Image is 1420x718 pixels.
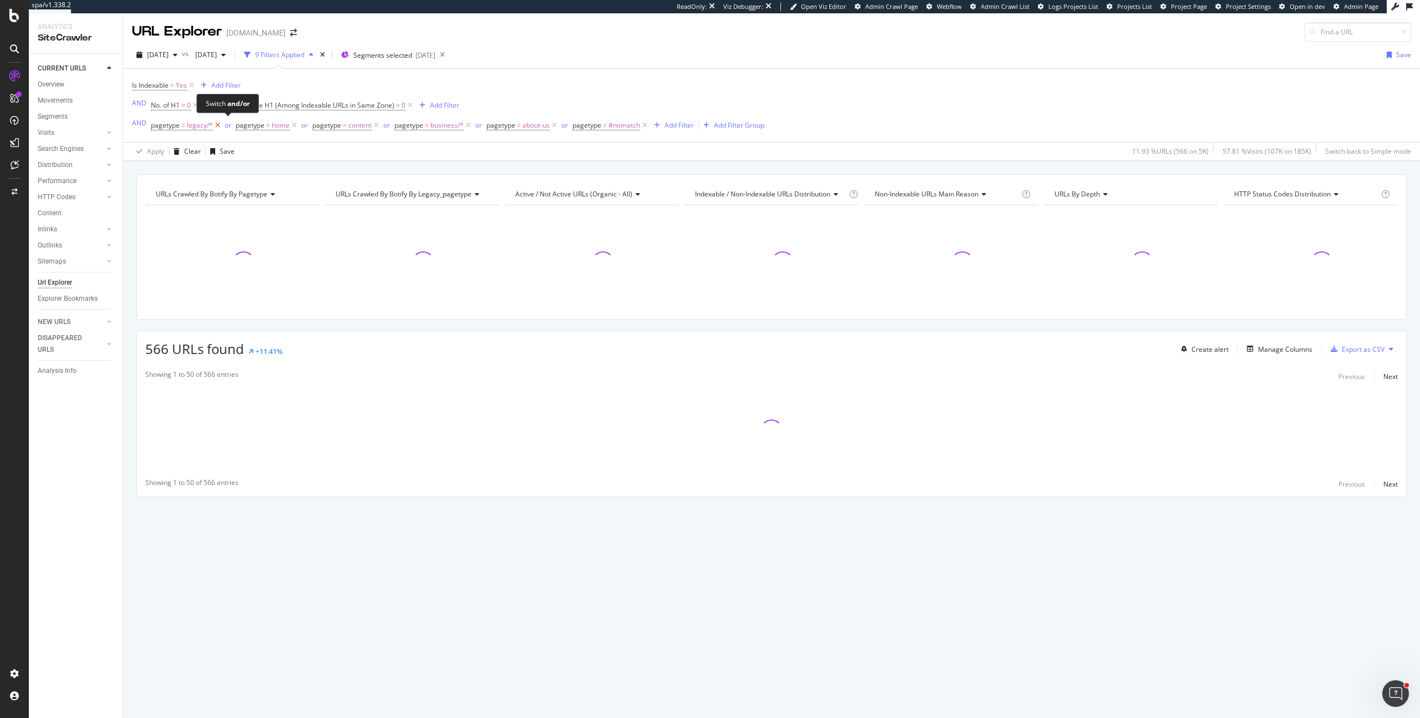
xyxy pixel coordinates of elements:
[38,316,70,328] div: NEW URLS
[402,98,405,113] span: 0
[396,100,400,110] span: >
[665,120,694,130] div: Add Filter
[1338,479,1365,489] div: Previous
[38,240,104,251] a: Outlinks
[699,119,764,132] button: Add Filter Group
[415,99,459,112] button: Add Filter
[801,2,846,11] span: Open Viz Editor
[430,118,464,133] span: business/*
[475,120,482,130] button: or
[38,256,66,267] div: Sitemaps
[875,189,978,199] span: Non-Indexable URLs Main Reason
[169,143,201,160] button: Clear
[151,100,180,110] span: No. of H1
[38,208,62,219] div: Content
[333,185,489,203] h4: URLs Crawled By Botify By legacy_pagetype
[425,120,429,130] span: =
[318,49,327,60] div: times
[38,293,115,305] a: Explorer Bookmarks
[855,2,918,11] a: Admin Crawl Page
[226,27,286,38] div: [DOMAIN_NAME]
[1160,2,1207,11] a: Project Page
[38,191,104,203] a: HTTP Codes
[38,277,72,289] div: Url Explorer
[348,118,372,133] span: content
[154,185,310,203] h4: URLs Crawled By Botify By pagetype
[184,146,201,156] div: Clear
[1396,50,1411,59] div: Save
[220,146,235,156] div: Save
[38,79,64,90] div: Overview
[151,120,180,130] span: pagetype
[196,79,241,92] button: Add Filter
[132,46,182,64] button: [DATE]
[714,120,764,130] div: Add Filter Group
[38,175,77,187] div: Performance
[38,224,57,235] div: Inlinks
[145,370,239,383] div: Showing 1 to 50 of 566 entries
[240,46,318,64] button: 9 Filters Applied
[693,185,847,203] h4: Indexable / Non-Indexable URLs Distribution
[187,118,213,133] span: legacy/*
[191,46,230,64] button: [DATE]
[147,146,164,156] div: Apply
[206,143,235,160] button: Save
[337,46,435,64] button: Segments selected[DATE]
[38,159,104,171] a: Distribution
[187,98,191,113] span: 0
[695,189,830,199] span: Indexable / Non-Indexable URLs distribution
[415,50,435,60] div: [DATE]
[301,120,308,130] button: or
[1338,370,1365,383] button: Previous
[38,256,104,267] a: Sitemaps
[1242,342,1312,356] button: Manage Columns
[430,100,459,110] div: Add Filter
[38,63,104,74] a: CURRENT URLS
[865,2,918,11] span: Admin Crawl Page
[145,340,244,358] span: 566 URLs found
[1326,340,1384,358] button: Export as CSV
[1325,146,1411,156] div: Switch back to Simple mode
[225,120,231,130] button: or
[650,119,694,132] button: Add Filter
[394,120,423,130] span: pagetype
[236,120,265,130] span: pagetype
[170,80,174,90] span: =
[1338,372,1365,381] div: Previous
[227,99,250,108] div: and/or
[132,98,146,108] div: AND
[1290,2,1325,11] span: Open in dev
[1382,680,1409,707] iframe: Intercom live chat
[937,2,962,11] span: Webflow
[290,29,297,37] div: arrow-right-arrow-left
[1048,2,1098,11] span: Logs Projects List
[38,175,104,187] a: Performance
[132,118,146,128] div: AND
[523,118,550,133] span: about-us
[38,365,115,377] a: Analysis Info
[38,127,104,139] a: Visits
[1344,2,1378,11] span: Admin Page
[38,316,104,328] a: NEW URLS
[1305,22,1411,42] input: Find a URL
[723,2,763,11] div: Viz Debugger:
[383,120,390,130] button: or
[561,120,568,130] button: or
[181,100,185,110] span: =
[38,240,62,251] div: Outlinks
[1279,2,1325,11] a: Open in dev
[1383,479,1398,489] div: Next
[38,79,115,90] a: Overview
[181,120,185,130] span: =
[790,2,846,11] a: Open Viz Editor
[336,189,471,199] span: URLs Crawled By Botify By legacy_pagetype
[1383,370,1398,383] button: Next
[603,120,607,130] span: =
[1234,189,1331,199] span: HTTP Status Codes Distribution
[176,78,187,93] span: Yes
[1232,185,1379,203] h4: HTTP Status Codes Distribution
